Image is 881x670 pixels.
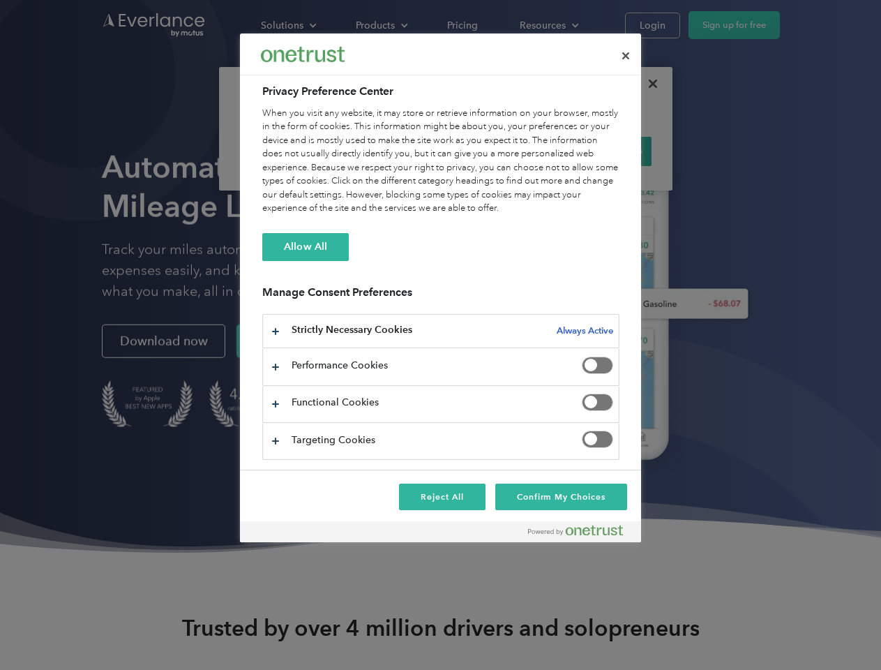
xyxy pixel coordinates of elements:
[261,47,345,61] img: Everlance
[495,484,627,510] button: Confirm My Choices
[240,33,641,542] div: Preference center
[262,233,349,261] button: Allow All
[240,33,641,542] div: Privacy Preference Center
[399,484,485,510] button: Reject All
[262,285,619,307] h3: Manage Consent Preferences
[610,40,641,71] button: Close
[261,40,345,68] div: Everlance
[528,525,623,536] img: Powered by OneTrust Opens in a new Tab
[262,83,619,100] h2: Privacy Preference Center
[262,107,619,216] div: When you visit any website, it may store or retrieve information on your browser, mostly in the f...
[528,525,634,542] a: Powered by OneTrust Opens in a new Tab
